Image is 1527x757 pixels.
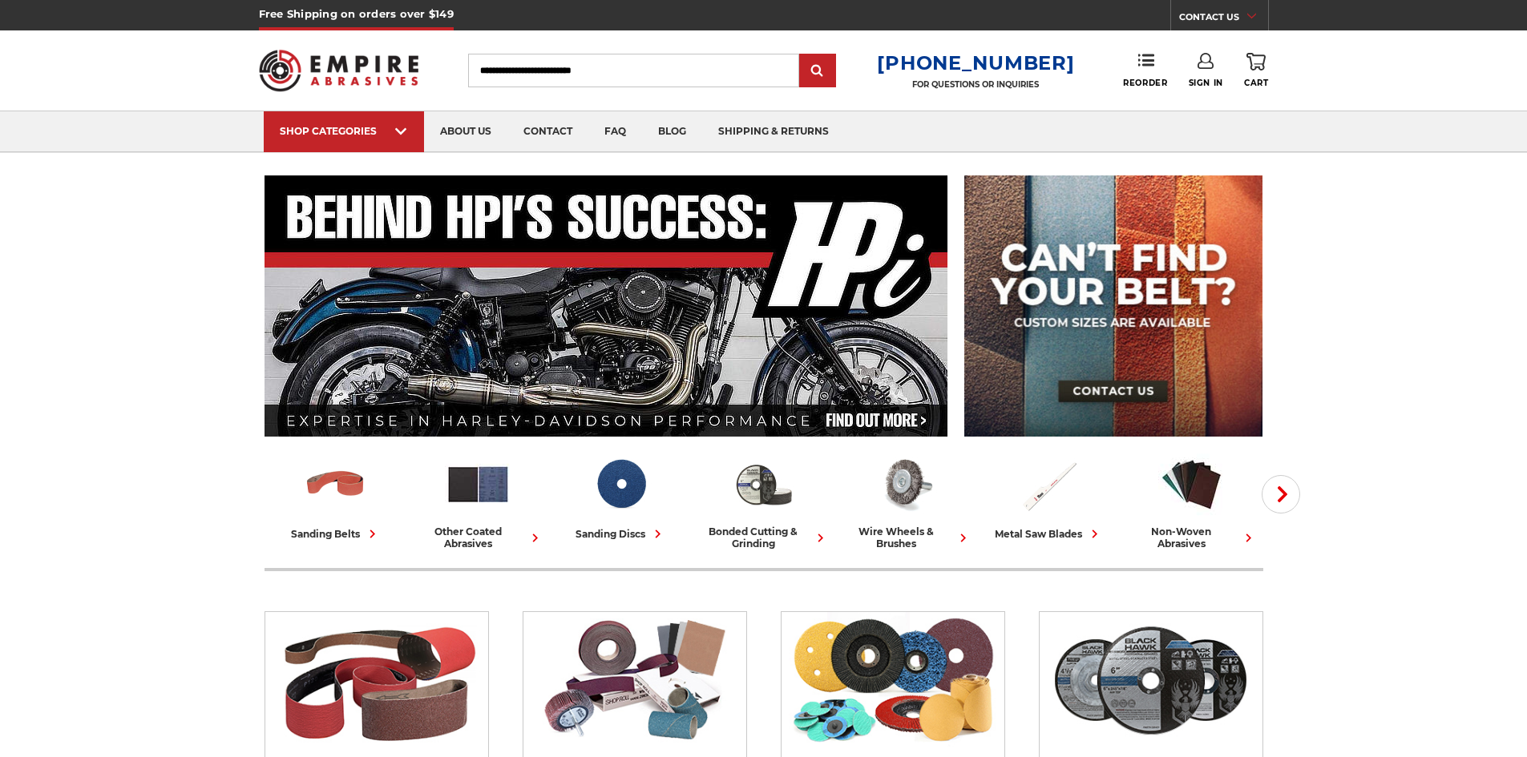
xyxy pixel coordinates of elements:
[730,451,797,517] img: Bonded Cutting & Grinding
[1179,8,1268,30] a: CONTACT US
[1262,475,1300,513] button: Next
[964,175,1262,437] img: promo banner for custom belts.
[531,612,738,748] img: Other Coated Abrasives
[1123,53,1167,87] a: Reorder
[280,125,408,137] div: SHOP CATEGORIES
[873,451,939,517] img: Wire Wheels & Brushes
[302,451,369,517] img: Sanding Belts
[273,612,480,748] img: Sanding Belts
[1244,78,1268,88] span: Cart
[1244,53,1268,88] a: Cart
[556,451,686,542] a: sanding discs
[802,55,834,87] input: Submit
[259,39,419,102] img: Empire Abrasives
[588,111,642,152] a: faq
[984,451,1114,542] a: metal saw blades
[789,612,996,748] img: Sanding Discs
[271,451,401,542] a: sanding belts
[445,451,511,517] img: Other Coated Abrasives
[1127,525,1257,550] div: non-woven abrasives
[1158,451,1225,517] img: Non-woven Abrasives
[414,451,543,550] a: other coated abrasives
[1189,78,1223,88] span: Sign In
[576,525,666,542] div: sanding discs
[842,451,972,550] a: wire wheels & brushes
[877,51,1074,74] a: [PHONE_NUMBER]
[995,525,1103,542] div: metal saw blades
[1016,451,1082,517] img: Metal Saw Blades
[507,111,588,152] a: contact
[702,111,845,152] a: shipping & returns
[414,525,543,550] div: other coated abrasives
[842,525,972,550] div: wire wheels & brushes
[877,79,1074,90] p: FOR QUESTIONS OR INQUIRIES
[699,451,829,550] a: bonded cutting & grinding
[291,525,381,542] div: sanding belts
[1123,78,1167,88] span: Reorder
[699,525,829,550] div: bonded cutting & grinding
[642,111,702,152] a: blog
[424,111,507,152] a: about us
[1127,451,1257,550] a: non-woven abrasives
[265,175,948,437] img: Banner for an interview featuring Horsepower Inc who makes Harley performance upgrades featured o...
[1047,612,1254,748] img: Bonded Cutting & Grinding
[588,451,654,517] img: Sanding Discs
